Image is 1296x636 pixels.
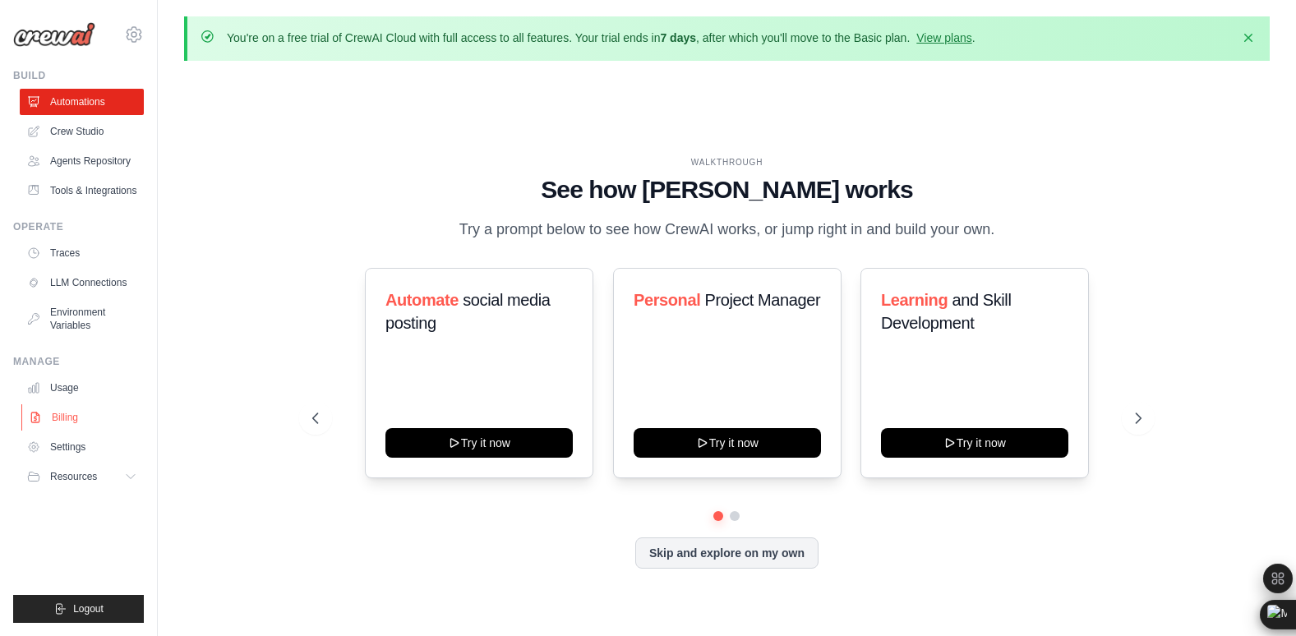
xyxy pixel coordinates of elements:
span: Learning [881,291,948,309]
a: Settings [20,434,144,460]
div: Widget de chat [1214,557,1296,636]
button: Logout [13,595,144,623]
a: Traces [20,240,144,266]
button: Skip and explore on my own [635,537,819,569]
a: View plans [916,31,971,44]
p: Try a prompt below to see how CrewAI works, or jump right in and build your own. [450,218,1003,242]
a: Automations [20,89,144,115]
span: social media posting [385,291,551,332]
img: Logo [13,22,95,47]
button: Try it now [634,428,821,458]
button: Try it now [881,428,1068,458]
a: Usage [20,375,144,401]
a: Billing [21,404,145,431]
a: Agents Repository [20,148,144,174]
button: Try it now [385,428,573,458]
a: Tools & Integrations [20,177,144,204]
div: Manage [13,355,144,368]
h1: See how [PERSON_NAME] works [312,175,1141,205]
div: Build [13,69,144,82]
div: WALKTHROUGH [312,156,1141,168]
span: Automate [385,291,459,309]
span: Project Manager [704,291,820,309]
span: Resources [50,470,97,483]
button: Resources [20,463,144,490]
iframe: Chat Widget [1214,557,1296,636]
p: You're on a free trial of CrewAI Cloud with full access to all features. Your trial ends in , aft... [227,30,975,46]
a: LLM Connections [20,270,144,296]
div: Operate [13,220,144,233]
span: Personal [634,291,700,309]
span: Logout [73,602,104,615]
strong: 7 days [660,31,696,44]
a: Environment Variables [20,299,144,339]
a: Crew Studio [20,118,144,145]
